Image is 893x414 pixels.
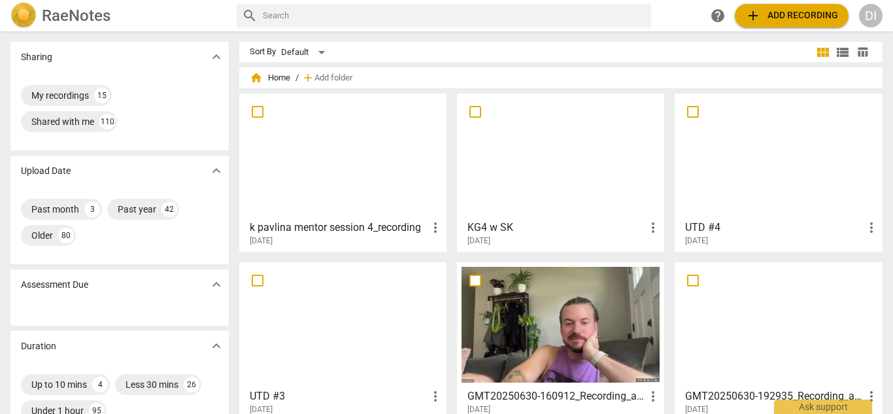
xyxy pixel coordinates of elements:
[462,98,660,246] a: KG4 w SK[DATE]
[21,278,88,292] p: Assessment Due
[118,203,156,216] div: Past year
[207,161,226,181] button: Show more
[428,388,443,404] span: more_vert
[21,164,71,178] p: Upload Date
[685,388,863,404] h3: GMT20250630-192935_Recording_avo_1920x1080
[281,42,329,63] div: Default
[209,338,224,354] span: expand_more
[31,203,79,216] div: Past month
[31,115,94,128] div: Shared with me
[864,388,879,404] span: more_vert
[99,114,115,129] div: 110
[42,7,110,25] h2: RaeNotes
[10,3,37,29] img: Logo
[207,275,226,294] button: Show more
[833,43,852,62] button: List view
[21,339,56,353] p: Duration
[250,71,290,84] span: Home
[250,71,263,84] span: home
[207,47,226,67] button: Show more
[428,220,443,235] span: more_vert
[94,88,110,103] div: 15
[745,8,761,24] span: add
[815,44,831,60] span: view_module
[244,98,442,246] a: k pavlina mentor session 4_recording[DATE]
[242,8,258,24] span: search
[745,8,838,24] span: Add recording
[21,50,52,64] p: Sharing
[263,5,647,26] input: Search
[706,4,730,27] a: Help
[31,229,53,242] div: Older
[126,378,178,391] div: Less 30 mins
[10,3,226,29] a: LogoRaeNotes
[735,4,849,27] button: Upload
[250,388,428,404] h3: UTD #3
[645,220,661,235] span: more_vert
[774,400,872,414] div: Ask support
[813,43,833,62] button: Tile view
[856,46,869,58] span: table_chart
[207,336,226,356] button: Show more
[852,43,872,62] button: Table view
[209,49,224,65] span: expand_more
[467,220,645,235] h3: KG4 w SK
[161,201,177,217] div: 42
[835,44,851,60] span: view_list
[295,73,299,83] span: /
[250,47,276,57] div: Sort By
[31,378,87,391] div: Up to 10 mins
[685,220,863,235] h3: UTD #4
[84,201,100,217] div: 3
[859,4,883,27] button: DI
[209,163,224,179] span: expand_more
[250,220,428,235] h3: k pavlina mentor session 4_recording
[467,388,645,404] h3: GMT20250630-160912_Recording_avo_1920x1080
[645,388,661,404] span: more_vert
[92,377,108,392] div: 4
[685,235,708,247] span: [DATE]
[184,377,199,392] div: 26
[679,98,877,246] a: UTD #4[DATE]
[209,277,224,292] span: expand_more
[467,235,490,247] span: [DATE]
[301,71,314,84] span: add
[31,89,89,102] div: My recordings
[58,228,74,243] div: 80
[314,73,352,83] span: Add folder
[864,220,879,235] span: more_vert
[250,235,273,247] span: [DATE]
[710,8,726,24] span: help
